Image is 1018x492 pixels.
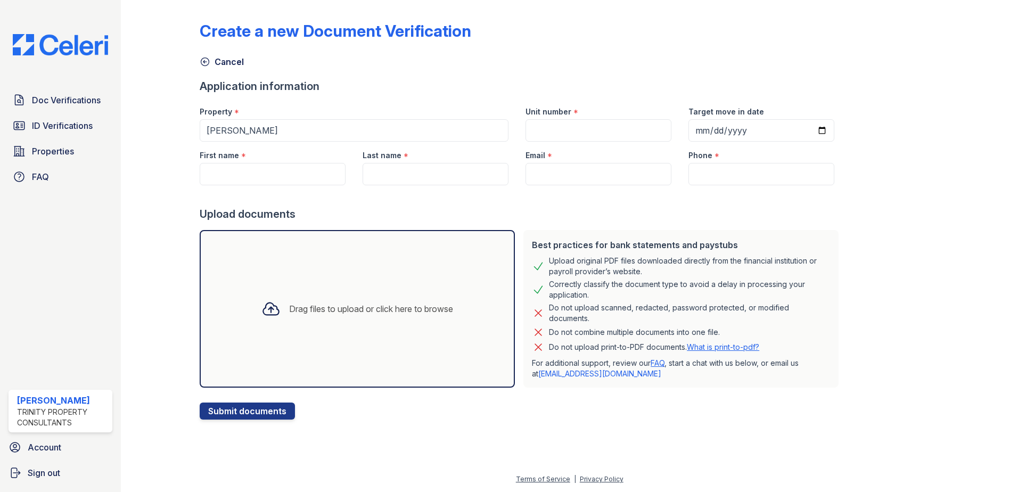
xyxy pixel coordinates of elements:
a: Account [4,437,117,458]
a: FAQ [651,358,664,367]
a: ID Verifications [9,115,112,136]
div: Application information [200,79,843,94]
div: Trinity Property Consultants [17,407,108,428]
div: Drag files to upload or click here to browse [289,302,453,315]
a: Properties [9,141,112,162]
label: Property [200,106,232,117]
a: Privacy Policy [580,475,623,483]
p: For additional support, review our , start a chat with us below, or email us at [532,358,830,379]
label: Unit number [526,106,571,117]
a: [EMAIL_ADDRESS][DOMAIN_NAME] [538,369,661,378]
img: CE_Logo_Blue-a8612792a0a2168367f1c8372b55b34899dd931a85d93a1a3d3e32e68fde9ad4.png [4,34,117,55]
div: Best practices for bank statements and paystubs [532,239,830,251]
a: Cancel [200,55,244,68]
a: Doc Verifications [9,89,112,111]
span: Account [28,441,61,454]
div: Upload documents [200,207,843,222]
div: [PERSON_NAME] [17,394,108,407]
label: Target move in date [688,106,764,117]
button: Submit documents [200,403,295,420]
span: FAQ [32,170,49,183]
a: What is print-to-pdf? [687,342,759,351]
label: First name [200,150,239,161]
div: Do not upload scanned, redacted, password protected, or modified documents. [549,302,830,324]
label: Last name [363,150,401,161]
div: | [574,475,576,483]
div: Do not combine multiple documents into one file. [549,326,720,339]
div: Create a new Document Verification [200,21,471,40]
div: Upload original PDF files downloaded directly from the financial institution or payroll provider’... [549,256,830,277]
a: Sign out [4,462,117,483]
span: Sign out [28,466,60,479]
label: Phone [688,150,712,161]
span: ID Verifications [32,119,93,132]
a: Terms of Service [516,475,570,483]
span: Doc Verifications [32,94,101,106]
label: Email [526,150,545,161]
div: Correctly classify the document type to avoid a delay in processing your application. [549,279,830,300]
a: FAQ [9,166,112,187]
p: Do not upload print-to-PDF documents. [549,342,759,352]
span: Properties [32,145,74,158]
